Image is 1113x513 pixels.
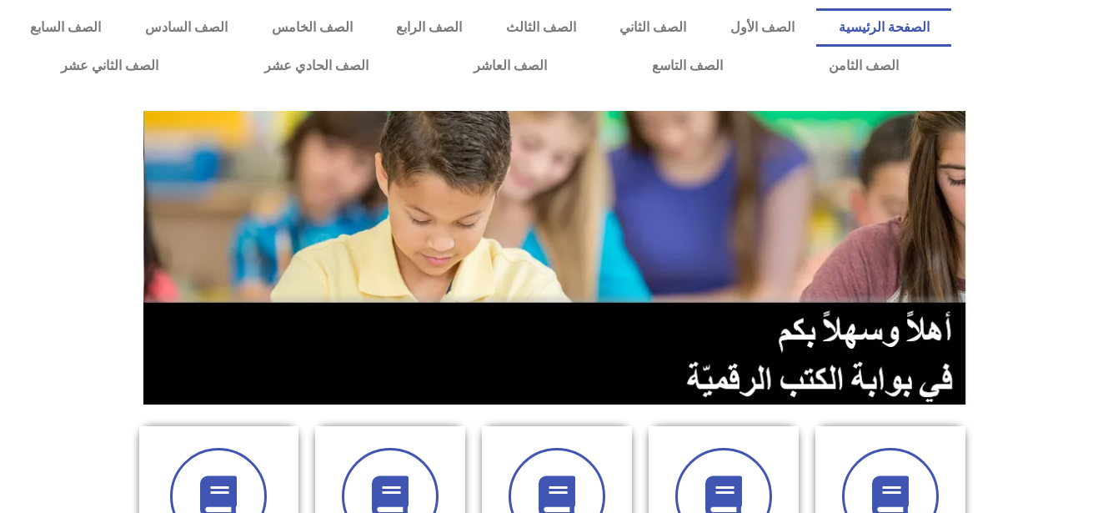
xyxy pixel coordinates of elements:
[123,8,250,47] a: الصف السادس
[8,47,211,85] a: الصف الثاني عشر
[374,8,484,47] a: الصف الرابع
[211,47,420,85] a: الصف الحادي عشر
[775,47,950,85] a: الصف الثامن
[249,8,374,47] a: الصف الخامس
[421,47,599,85] a: الصف العاشر
[709,8,817,47] a: الصف الأول
[484,8,598,47] a: الصف الثالث
[598,8,709,47] a: الصف الثاني
[8,8,123,47] a: الصف السابع
[816,8,951,47] a: الصفحة الرئيسية
[599,47,775,85] a: الصف التاسع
